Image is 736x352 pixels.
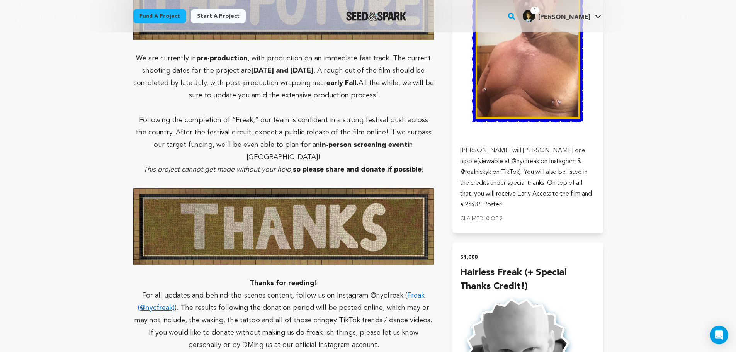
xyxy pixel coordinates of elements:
p: We are currently in , with production on an immediate fast track. The current shooting dates for ... [133,52,434,102]
img: Keith%20Headshot.v1%20%281%29.jpg [523,10,535,22]
span: (viewable at @nycfreak on Instagram & @realnickyk on TikTok). You will also be listed in the cred... [460,158,592,208]
img: Seed&Spark Logo Dark Mode [346,12,407,21]
strong: [DATE] and [DATE] [251,67,313,74]
a: Seed&Spark Homepage [346,12,407,21]
a: Start a project [191,9,246,23]
strong: in-person screening event [320,141,408,148]
strong: so please share and donate if possible [293,166,422,173]
span: [PERSON_NAME] [538,14,590,20]
p: Following the completion of “Freak,” our team is confident in a strong festival push across the c... [133,114,434,163]
span: Keith L.'s Profile [521,8,603,24]
p: [PERSON_NAME] will [PERSON_NAME] one nipple [460,145,595,210]
strong: pre-production [196,55,248,62]
p: For all updates and behind-the-scenes content, follow us on Instagram @nycfreak ( ). The results ... [133,289,434,351]
strong: Thanks for reading! [250,280,317,287]
img: 1715554728-Thanks%20Final.jpg [133,188,434,265]
span: 1 [530,7,539,14]
a: Keith L.'s Profile [521,8,603,22]
h4: Hairless Freak (+ Special Thanks Credit!) [460,266,595,294]
strong: early Fall. [326,80,359,87]
p: , ! [133,163,434,176]
p: Claimed: 0 of 2 [460,213,595,224]
div: Keith L.'s Profile [523,10,590,22]
a: Freak (@nycfreak) [138,292,425,311]
div: Open Intercom Messenger [710,326,728,344]
h2: $1,000 [460,252,595,263]
a: Fund a project [133,9,186,23]
em: This project cannot get made without your help [143,166,291,173]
